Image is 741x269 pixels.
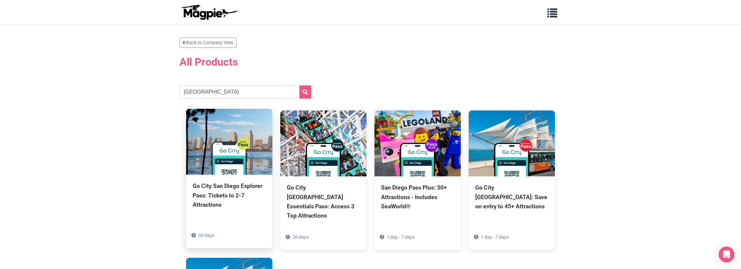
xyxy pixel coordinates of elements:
div: Go City San Diego Explorer Pass: Tickets to 2-7 Attractions [193,181,266,209]
img: logo-ab69f6fb50320c5b225c76a69d11143b.png [179,4,239,20]
div: Open Intercom Messenger [719,247,734,262]
img: San Diego Pass Plus: 50+ Attractions - Includes SeaWorld® [374,110,461,176]
span: 1 day - 7 days [387,234,415,240]
input: Search products... [179,85,311,99]
a: Go City San Diego Explorer Pass: Tickets to 2-7 Attractions 30 days [186,109,272,239]
a: San Diego Pass Plus: 50+ Attractions - Includes SeaWorld® 1 day - 7 days [374,110,461,240]
a: Back to Company View [179,38,236,48]
span: 1 day - 7 days [481,234,509,240]
img: Go City San Diego Explorer Pass: Tickets to 2-7 Attractions [186,109,272,175]
img: Go City San Diego Essentials Pass: Access 3 Top Attractions [280,110,367,176]
span: 30 days [198,233,214,238]
div: Go City [GEOGRAPHIC_DATA]: Save on entry to 45+ Attractions [475,183,548,211]
h2: All Products [179,52,562,72]
a: Go City [GEOGRAPHIC_DATA] Essentials Pass: Access 3 Top Attractions 30 days [280,110,367,250]
img: Go City San Diego Pass: Save on entry to 45+ Attractions [469,110,555,176]
a: Go City [GEOGRAPHIC_DATA]: Save on entry to 45+ Attractions 1 day - 7 days [469,110,555,240]
div: Go City [GEOGRAPHIC_DATA] Essentials Pass: Access 3 Top Attractions [287,183,360,220]
div: San Diego Pass Plus: 50+ Attractions - Includes SeaWorld® [381,183,454,211]
span: 30 days [292,234,309,240]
